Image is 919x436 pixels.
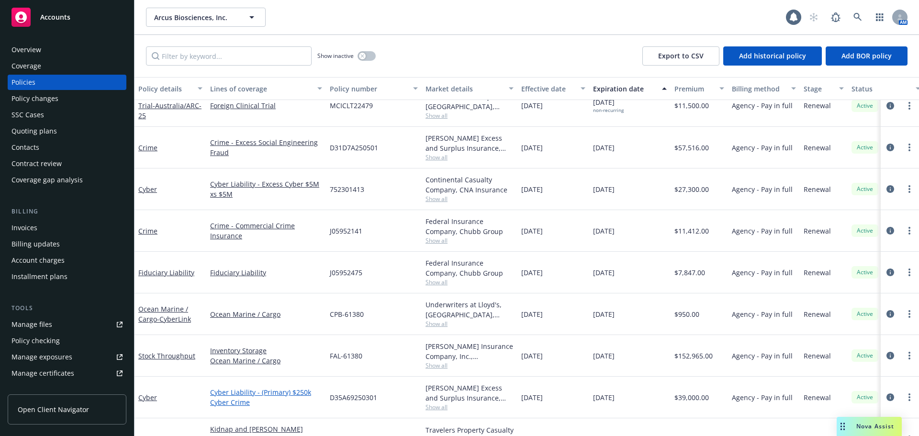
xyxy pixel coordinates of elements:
span: [DATE] [521,226,543,236]
a: Invoices [8,220,126,235]
div: Billing [8,207,126,216]
a: Foreign Clinical Trial [138,91,202,120]
span: Export to CSV [658,51,704,60]
div: Billing method [732,84,785,94]
span: Renewal [804,101,831,111]
span: Agency - Pay in full [732,143,793,153]
span: Active [855,268,874,277]
a: Accounts [8,4,126,31]
a: Ocean Marine / Cargo [210,309,322,319]
a: Manage files [8,317,126,332]
a: Kidnap and [PERSON_NAME] [210,424,322,434]
div: Quoting plans [11,123,57,139]
span: Add BOR policy [841,51,892,60]
a: more [904,267,915,278]
span: [DATE] [521,392,543,402]
a: Stock Throughput [138,351,195,360]
div: Contract review [11,156,62,171]
div: Manage files [11,317,52,332]
span: Agency - Pay in full [732,226,793,236]
span: [DATE] [593,184,615,194]
a: Manage exposures [8,349,126,365]
span: Arcus Biosciences, Inc. [154,12,237,22]
span: Accounts [40,13,70,21]
div: Drag to move [837,417,849,436]
div: Premium [674,84,714,94]
span: Renewal [804,268,831,278]
a: Cyber [138,393,157,402]
span: [DATE] [593,351,615,361]
span: Renewal [804,351,831,361]
span: Renewal [804,309,831,319]
button: Market details [422,77,517,100]
a: Cyber Liability - Excess Cyber $5M xs $5M [210,179,322,199]
div: Invoices [11,220,37,235]
a: circleInformation [885,183,896,195]
a: more [904,350,915,361]
div: Policy checking [11,333,60,348]
a: more [904,391,915,403]
span: $27,300.00 [674,184,709,194]
div: Policy number [330,84,407,94]
span: Show all [426,320,514,328]
span: Show all [426,236,514,245]
button: Policy details [134,77,206,100]
a: SSC Cases [8,107,126,123]
a: Foreign Clinical Trial [210,101,322,111]
span: Agency - Pay in full [732,309,793,319]
a: circleInformation [885,142,896,153]
span: Active [855,101,874,110]
a: circleInformation [885,391,896,403]
a: Overview [8,42,126,57]
div: [PERSON_NAME] Insurance Company, Inc., [PERSON_NAME] Group, [PERSON_NAME] Cargo [426,341,514,361]
button: Nova Assist [837,417,902,436]
div: Manage exposures [11,349,72,365]
a: Fiduciary Liability [210,268,322,278]
span: Agency - Pay in full [732,101,793,111]
a: Ocean Marine / Cargo [138,304,191,324]
div: Coverage gap analysis [11,172,83,188]
span: [DATE] [593,268,615,278]
span: Agency - Pay in full [732,268,793,278]
div: Overview [11,42,41,57]
div: Account charges [11,253,65,268]
div: Federal Insurance Company, Chubb Group [426,216,514,236]
div: Expiration date [593,84,656,94]
span: J05952475 [330,268,362,278]
span: $57,516.00 [674,143,709,153]
div: [PERSON_NAME] Excess and Surplus Insurance, Inc., [PERSON_NAME] Group [426,133,514,153]
div: [PERSON_NAME] Excess and Surplus Insurance, Inc., [PERSON_NAME] Group [426,383,514,403]
span: Active [855,185,874,193]
button: Stage [800,77,848,100]
span: [DATE] [521,351,543,361]
span: $152,965.00 [674,351,713,361]
a: Coverage [8,58,126,74]
a: Search [848,8,867,27]
div: Billing updates [11,236,60,252]
a: Cyber [138,185,157,194]
button: Add BOR policy [826,46,908,66]
div: non-recurring [593,107,624,113]
span: Show all [426,403,514,411]
span: Active [855,226,874,235]
a: Ocean Marine / Cargo [210,356,322,366]
span: Nova Assist [856,422,894,430]
span: J05952141 [330,226,362,236]
a: more [904,183,915,195]
span: Agency - Pay in full [732,184,793,194]
a: Contacts [8,140,126,155]
span: $7,847.00 [674,268,705,278]
div: Underwriters at Lloyd's, [GEOGRAPHIC_DATA], [PERSON_NAME] of [GEOGRAPHIC_DATA], [PERSON_NAME] Cargo [426,300,514,320]
a: more [904,225,915,236]
span: MCICLT22479 [330,101,373,111]
div: Installment plans [11,269,67,284]
span: D31D7A250501 [330,143,378,153]
span: $950.00 [674,309,699,319]
span: - CyberLink [157,314,191,324]
div: Policy changes [11,91,58,106]
span: Agency - Pay in full [732,392,793,402]
a: Start snowing [804,8,823,27]
div: Status [852,84,910,94]
span: [DATE] [521,143,543,153]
